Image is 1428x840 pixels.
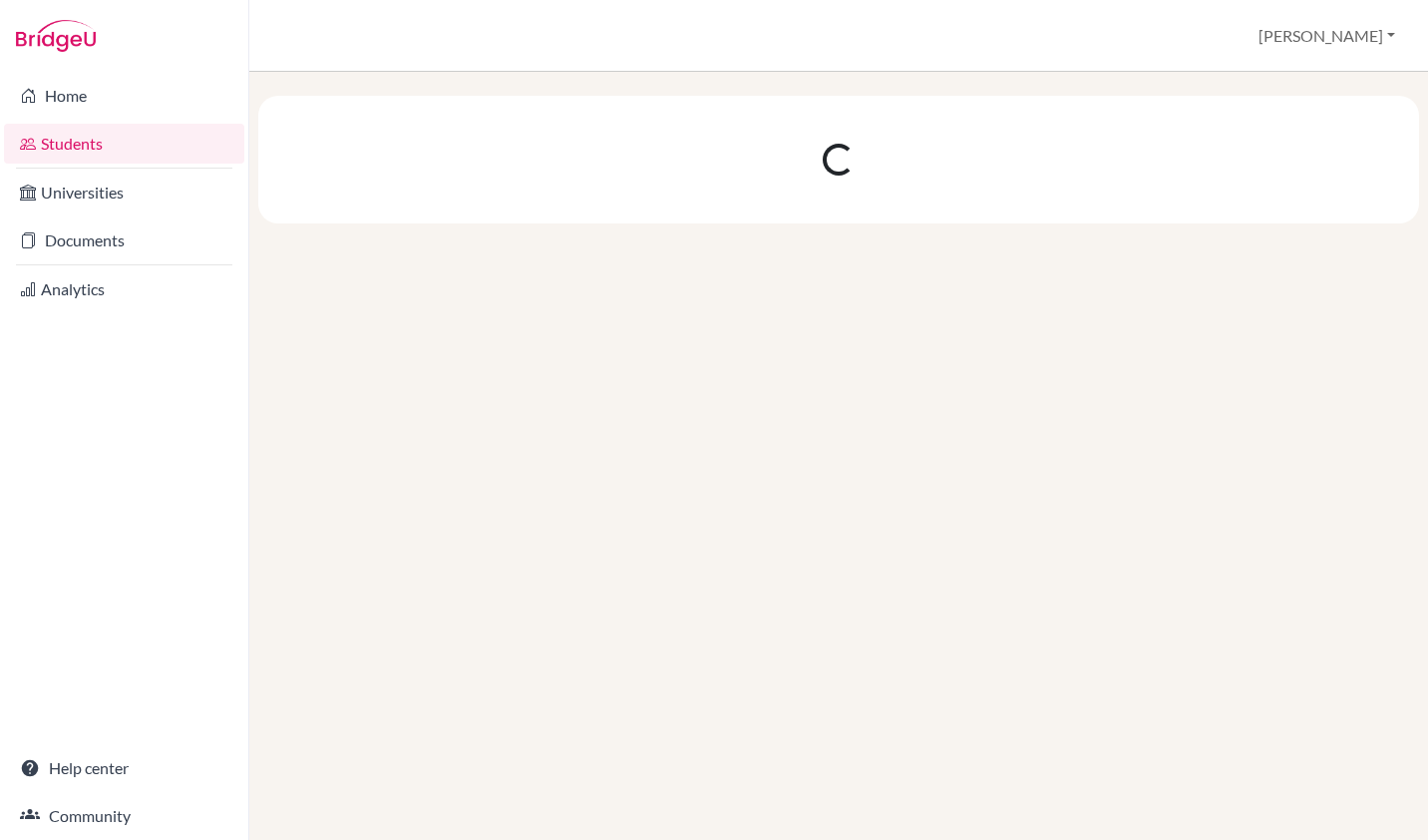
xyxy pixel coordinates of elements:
[4,173,244,212] a: Universities
[16,20,96,52] img: Bridge-U
[1249,17,1404,55] button: [PERSON_NAME]
[4,220,244,260] a: Documents
[4,76,244,116] a: Home
[4,796,244,836] a: Community
[4,748,244,788] a: Help center
[4,124,244,164] a: Students
[4,269,244,309] a: Analytics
